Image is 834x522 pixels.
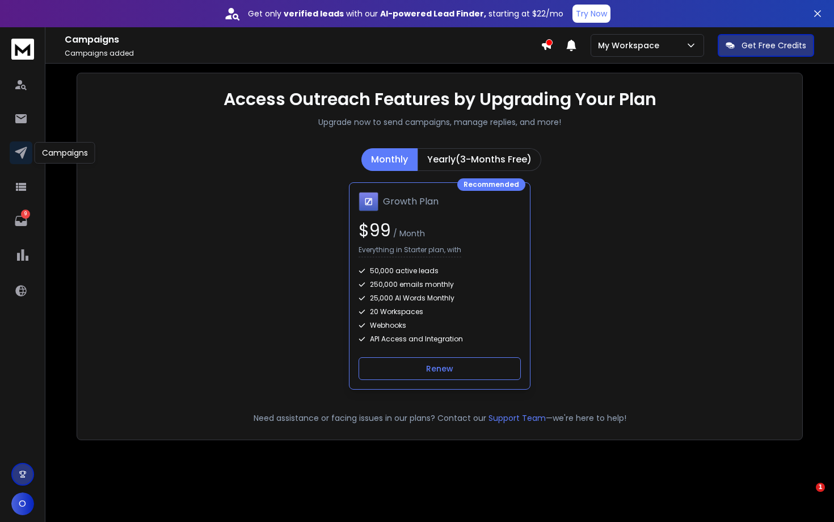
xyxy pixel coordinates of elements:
button: Support Team [488,412,546,424]
strong: AI-powered Lead Finder, [380,8,486,19]
button: O [11,492,34,515]
p: Upgrade now to send campaigns, manage replies, and more! [318,116,561,128]
p: Try Now [576,8,607,19]
p: Get only with our starting at $22/mo [248,8,563,19]
button: Try Now [572,5,610,23]
p: Campaigns added [65,49,541,58]
button: Yearly(3-Months Free) [418,148,541,171]
span: 1 [816,483,825,492]
iframe: Intercom notifications message [607,411,834,491]
p: Need assistance or facing issues in our plans? Contact our —we're here to help! [93,412,786,424]
div: Campaigns [35,142,95,164]
p: 9 [21,210,30,219]
h1: Access Outreach Features by Upgrading Your Plan [224,89,656,110]
button: Get Free Credits [718,34,814,57]
img: Growth Plan icon [359,192,378,211]
button: Renew [359,357,521,380]
p: Get Free Credits [742,40,806,51]
h1: Campaigns [65,33,541,47]
div: 50,000 active leads [359,266,521,275]
p: Everything in Starter plan, with [359,245,461,257]
div: 25,000 AI Words Monthly [359,294,521,303]
button: Monthly [361,148,418,171]
h1: Growth Plan [383,195,439,208]
a: 9 [10,210,32,232]
span: / Month [391,228,425,239]
div: 250,000 emails monthly [359,280,521,289]
div: Recommended [457,178,525,191]
div: Webhooks [359,321,521,330]
p: My Workspace [598,40,664,51]
div: 20 Workspaces [359,307,521,316]
div: API Access and Integration [359,335,521,344]
iframe: Intercom live chat [793,483,820,510]
span: $ 99 [359,218,391,243]
img: logo [11,39,34,60]
strong: verified leads [284,8,344,19]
